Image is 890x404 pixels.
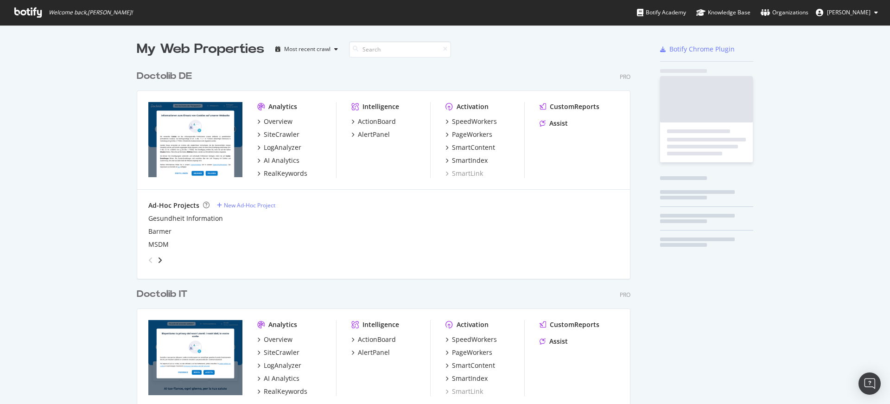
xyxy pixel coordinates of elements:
[137,288,191,301] a: Doctolib IT
[660,45,735,54] a: Botify Chrome Plugin
[224,201,275,209] div: New Ad-Hoc Project
[358,117,396,126] div: ActionBoard
[445,117,497,126] a: SpeedWorkers
[358,348,390,357] div: AlertPanel
[452,117,497,126] div: SpeedWorkers
[145,253,157,268] div: angle-left
[264,374,299,383] div: AI Analytics
[452,348,492,357] div: PageWorkers
[358,130,390,139] div: AlertPanel
[268,320,297,329] div: Analytics
[452,335,497,344] div: SpeedWorkers
[351,348,390,357] a: AlertPanel
[49,9,133,16] span: Welcome back, [PERSON_NAME] !
[550,320,599,329] div: CustomReports
[257,156,299,165] a: AI Analytics
[540,119,568,128] a: Assist
[148,320,242,395] img: www.doctolib.it
[669,45,735,54] div: Botify Chrome Plugin
[264,130,299,139] div: SiteCrawler
[217,201,275,209] a: New Ad-Hoc Project
[264,117,292,126] div: Overview
[148,102,242,177] img: doctolib.de
[257,130,299,139] a: SiteCrawler
[362,102,399,111] div: Intelligence
[452,156,488,165] div: SmartIndex
[808,5,885,20] button: [PERSON_NAME]
[351,335,396,344] a: ActionBoard
[445,387,483,396] a: SmartLink
[264,156,299,165] div: AI Analytics
[445,156,488,165] a: SmartIndex
[620,73,630,81] div: Pro
[137,70,192,83] div: Doctolib DE
[549,337,568,346] div: Assist
[257,335,292,344] a: Overview
[257,374,299,383] a: AI Analytics
[148,214,223,223] a: Gesundheit Information
[264,169,307,178] div: RealKeywords
[148,201,199,210] div: Ad-Hoc Projects
[620,291,630,299] div: Pro
[264,143,301,152] div: LogAnalyzer
[351,130,390,139] a: AlertPanel
[452,361,495,370] div: SmartContent
[445,335,497,344] a: SpeedWorkers
[148,240,169,249] a: MSDM
[157,256,163,265] div: angle-right
[445,169,483,178] a: SmartLink
[264,348,299,357] div: SiteCrawler
[257,348,299,357] a: SiteCrawler
[351,117,396,126] a: ActionBoard
[827,8,871,16] span: Thibaud Collignon
[457,102,489,111] div: Activation
[137,40,264,58] div: My Web Properties
[284,46,331,52] div: Most recent crawl
[268,102,297,111] div: Analytics
[349,41,451,58] input: Search
[445,130,492,139] a: PageWorkers
[858,372,881,395] div: Open Intercom Messenger
[137,70,196,83] a: Doctolib DE
[637,8,686,17] div: Botify Academy
[457,320,489,329] div: Activation
[257,169,307,178] a: RealKeywords
[549,119,568,128] div: Assist
[452,130,492,139] div: PageWorkers
[257,143,301,152] a: LogAnalyzer
[257,117,292,126] a: Overview
[696,8,750,17] div: Knowledge Base
[264,335,292,344] div: Overview
[452,143,495,152] div: SmartContent
[445,348,492,357] a: PageWorkers
[257,387,307,396] a: RealKeywords
[257,361,301,370] a: LogAnalyzer
[540,102,599,111] a: CustomReports
[264,387,307,396] div: RealKeywords
[550,102,599,111] div: CustomReports
[272,42,342,57] button: Most recent crawl
[264,361,301,370] div: LogAnalyzer
[761,8,808,17] div: Organizations
[540,320,599,329] a: CustomReports
[137,288,187,301] div: Doctolib IT
[452,374,488,383] div: SmartIndex
[540,337,568,346] a: Assist
[445,361,495,370] a: SmartContent
[362,320,399,329] div: Intelligence
[148,227,172,236] a: Barmer
[445,143,495,152] a: SmartContent
[445,374,488,383] a: SmartIndex
[358,335,396,344] div: ActionBoard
